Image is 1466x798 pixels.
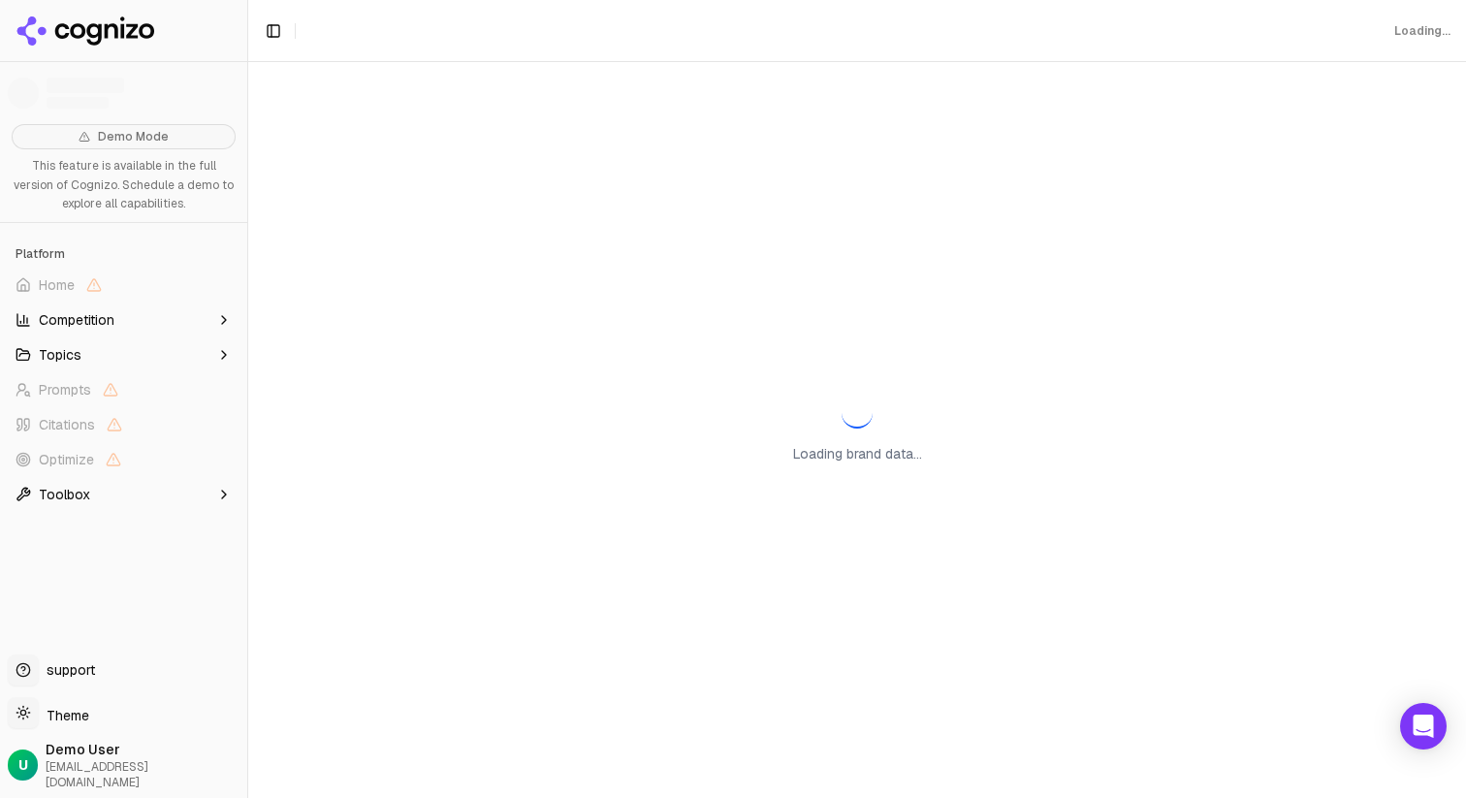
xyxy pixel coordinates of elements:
[39,275,75,295] span: Home
[39,450,94,469] span: Optimize
[39,345,81,365] span: Topics
[39,310,114,330] span: Competition
[39,380,91,399] span: Prompts
[39,707,89,724] span: Theme
[46,759,239,790] span: [EMAIL_ADDRESS][DOMAIN_NAME]
[12,157,236,214] p: This feature is available in the full version of Cognizo. Schedule a demo to explore all capabili...
[1400,703,1447,750] div: Open Intercom Messenger
[39,415,95,434] span: Citations
[8,304,239,335] button: Competition
[39,660,95,680] span: support
[46,740,239,759] span: Demo User
[8,339,239,370] button: Topics
[18,755,28,775] span: U
[98,129,169,144] span: Demo Mode
[8,239,239,270] div: Platform
[8,479,239,510] button: Toolbox
[1394,23,1450,39] div: Loading...
[39,485,90,504] span: Toolbox
[793,444,922,463] p: Loading brand data...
